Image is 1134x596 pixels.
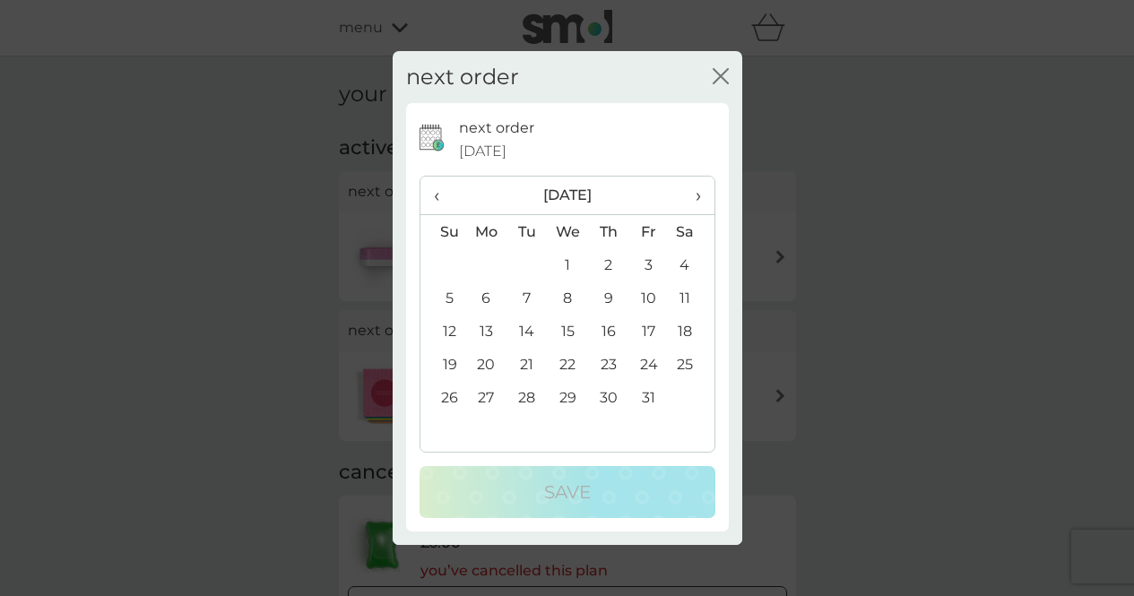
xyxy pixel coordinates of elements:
[713,68,729,87] button: close
[420,281,466,315] td: 5
[682,177,700,214] span: ›
[466,381,507,414] td: 27
[547,248,588,281] td: 1
[466,281,507,315] td: 6
[669,348,714,381] td: 25
[506,348,547,381] td: 21
[434,177,453,214] span: ‹
[506,281,547,315] td: 7
[669,215,714,249] th: Sa
[547,215,588,249] th: We
[547,381,588,414] td: 29
[506,381,547,414] td: 28
[544,478,591,506] p: Save
[459,140,506,163] span: [DATE]
[420,315,466,348] td: 12
[669,281,714,315] td: 11
[628,281,669,315] td: 10
[420,381,466,414] td: 26
[628,315,669,348] td: 17
[459,117,534,140] p: next order
[420,215,466,249] th: Su
[588,381,628,414] td: 30
[420,466,715,518] button: Save
[506,315,547,348] td: 14
[406,65,519,91] h2: next order
[466,215,507,249] th: Mo
[588,215,628,249] th: Th
[628,215,669,249] th: Fr
[547,315,588,348] td: 15
[588,315,628,348] td: 16
[466,177,670,215] th: [DATE]
[628,381,669,414] td: 31
[628,348,669,381] td: 24
[669,248,714,281] td: 4
[669,315,714,348] td: 18
[588,281,628,315] td: 9
[547,348,588,381] td: 22
[547,281,588,315] td: 8
[420,348,466,381] td: 19
[506,215,547,249] th: Tu
[628,248,669,281] td: 3
[588,248,628,281] td: 2
[466,315,507,348] td: 13
[588,348,628,381] td: 23
[466,348,507,381] td: 20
